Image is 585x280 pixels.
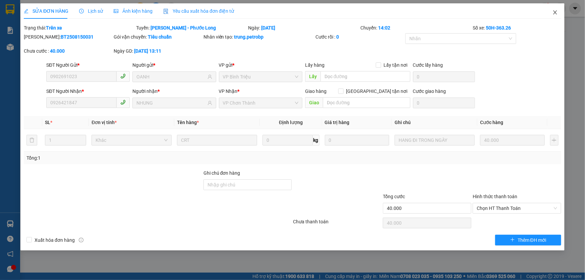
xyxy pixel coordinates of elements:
[114,47,202,55] div: Ngày GD:
[473,194,517,199] label: Hình thức thanh toán
[360,24,472,32] div: Chuyến:
[248,24,360,32] div: Ngày:
[305,71,320,82] span: Lấy
[203,179,292,190] input: Ghi chú đơn hàng
[148,34,172,40] b: Tiêu chuẩn
[50,48,65,54] b: 40.000
[136,73,206,80] input: Tên người gửi
[136,99,206,107] input: Tên người nhận
[223,98,298,108] span: VP Chơn Thành
[486,25,511,31] b: 50H-363.26
[223,72,298,82] span: VP Bình Triệu
[114,8,153,14] span: Ảnh kiện hàng
[163,8,234,14] span: Yêu cầu xuất hóa đơn điện tử
[208,101,212,105] span: user
[24,47,112,55] div: Chưa cước :
[79,8,103,14] span: Lịch sử
[46,25,62,31] b: Trên xe
[546,3,565,22] button: Close
[552,10,558,15] span: close
[163,9,169,14] img: icon
[26,154,226,162] div: Tổng: 1
[114,33,202,41] div: Gói vận chuyển:
[219,89,238,94] span: VP Nhận
[203,170,240,176] label: Ghi chú đơn hàng
[550,135,559,146] button: plus
[305,62,325,68] span: Lấy hàng
[383,194,405,199] span: Tổng cước
[23,24,135,32] div: Trạng thái:
[132,88,216,95] div: Người nhận
[134,48,161,54] b: [DATE] 13:11
[392,116,477,129] th: Ghi chú
[208,74,212,79] span: user
[79,238,83,242] span: info-circle
[480,135,545,146] input: 0
[510,237,515,243] span: plus
[177,120,199,125] span: Tên hàng
[234,34,264,40] b: trung.petrobp
[24,9,28,13] span: edit
[413,71,475,82] input: Cước lấy hàng
[305,89,327,94] span: Giao hàng
[477,203,557,213] span: Chọn HT Thanh Toán
[46,88,130,95] div: SĐT Người Nhận
[120,100,126,105] span: phone
[395,135,475,146] input: Ghi Chú
[45,120,50,125] span: SL
[132,61,216,69] div: Người gửi
[313,135,319,146] span: kg
[135,24,248,32] div: Tuyến:
[24,8,68,14] span: SỬA ĐƠN HÀNG
[203,33,314,41] div: Nhân viên tạo:
[26,135,37,146] button: delete
[96,135,168,145] span: Khác
[114,9,118,13] span: picture
[472,24,562,32] div: Số xe:
[381,61,410,69] span: Lấy tận nơi
[336,34,339,40] b: 0
[320,71,410,82] input: Dọc đường
[344,88,410,95] span: [GEOGRAPHIC_DATA] tận nơi
[413,89,446,94] label: Cước giao hàng
[151,25,216,31] b: [PERSON_NAME] - Phước Long
[120,73,126,79] span: phone
[61,34,94,40] b: BT2508150031
[79,9,84,13] span: clock-circle
[261,25,276,31] b: [DATE]
[24,33,112,41] div: [PERSON_NAME]:
[279,120,303,125] span: Định lượng
[293,218,383,230] div: Chưa thanh toán
[518,236,546,244] span: Thêm ĐH mới
[315,33,404,41] div: Cước rồi :
[46,61,130,69] div: SĐT Người Gửi
[325,120,350,125] span: Giá trị hàng
[219,61,302,69] div: VP gửi
[325,135,390,146] input: 0
[378,25,390,31] b: 14:02
[480,120,503,125] span: Cước hàng
[413,98,475,108] input: Cước giao hàng
[177,135,257,146] input: VD: Bàn, Ghế
[92,120,117,125] span: Đơn vị tính
[32,236,77,244] span: Xuất hóa đơn hàng
[323,97,410,108] input: Dọc đường
[413,62,443,68] label: Cước lấy hàng
[305,97,323,108] span: Giao
[495,235,561,245] button: plusThêm ĐH mới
